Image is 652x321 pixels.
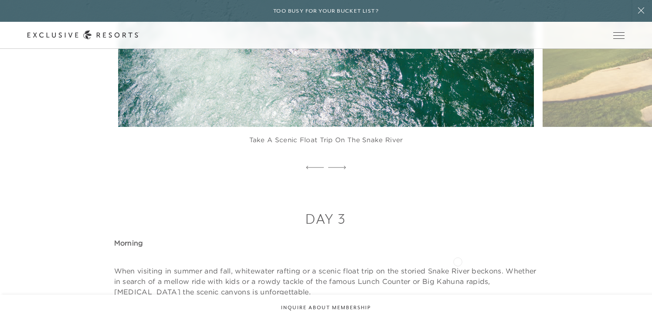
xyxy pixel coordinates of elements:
[114,209,538,229] h3: DAY 3
[613,32,625,38] button: Open navigation
[114,239,143,247] strong: Morning
[114,266,538,297] p: When visiting in summer and fall, whitewater rafting or a scenic float trip on the storied Snake ...
[273,7,379,15] h6: Too busy for your bucket list?
[612,281,652,321] iframe: Qualified Messenger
